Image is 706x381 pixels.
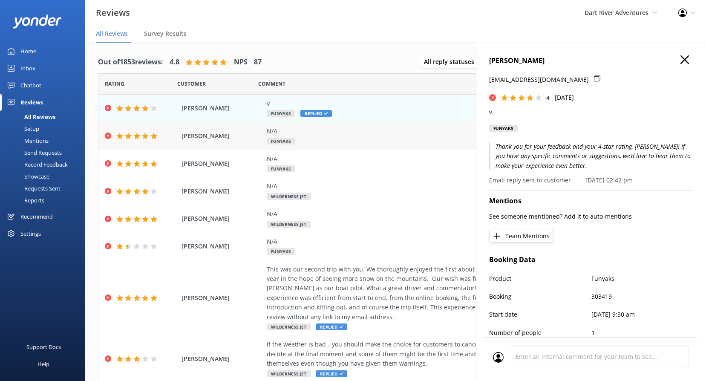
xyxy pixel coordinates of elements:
[489,230,553,242] button: Team Mentions
[489,212,693,221] p: See someone mentioned? Add it to auto-mentions
[489,176,571,185] p: Email reply sent to customer
[267,127,635,136] div: N/A
[267,370,311,377] span: Wilderness Jet
[489,55,693,66] h4: [PERSON_NAME]
[182,159,262,168] span: [PERSON_NAME]
[20,94,43,111] div: Reviews
[20,77,41,94] div: Chatbot
[267,340,635,368] div: if the weather is bad，you should make the choice for customers to cancel or reschedule it instead...
[489,254,693,266] h4: Booking Data
[489,75,589,84] p: [EMAIL_ADDRESS][DOMAIN_NAME]
[5,135,49,147] div: Mentions
[489,274,591,283] p: Product
[20,225,41,242] div: Settings
[20,208,53,225] div: Recommend
[489,196,693,207] h4: Mentions
[267,265,635,322] div: This was our second trip with you. We thoroughly enjoyed the first about [DATE] and decided to re...
[267,237,635,246] div: N/A
[182,104,262,113] span: [PERSON_NAME]
[585,9,648,17] span: Dart River Adventures
[105,80,124,88] span: Date
[267,138,295,144] span: Funyaks
[182,242,262,251] span: [PERSON_NAME]
[5,123,39,135] div: Setup
[591,292,694,301] p: 303419
[144,29,187,38] span: Survey Results
[234,57,248,68] h4: NPS
[267,248,295,255] span: Funyaks
[96,6,130,20] h3: Reviews
[489,310,591,319] p: Start date
[267,221,311,228] span: Wilderness Jet
[13,14,62,29] img: yonder-white-logo.png
[5,159,85,170] a: Record Feedback
[267,182,635,191] div: N/A
[177,80,206,88] span: Date
[591,328,694,338] p: 1
[5,170,85,182] a: Showcase
[182,293,262,303] span: [PERSON_NAME]
[182,214,262,223] span: [PERSON_NAME]
[489,292,591,301] p: Booking
[489,125,518,132] div: Funyaks
[5,147,62,159] div: Send Requests
[591,274,694,283] p: Funyaks
[316,323,347,330] span: Replied
[5,194,85,206] a: Reports
[316,370,347,377] span: Replied
[489,328,591,338] p: Number of people
[5,135,85,147] a: Mentions
[489,107,693,117] p: v
[493,352,504,363] img: user_profile.svg
[5,111,55,123] div: All Reviews
[5,182,61,194] div: Requests Sent
[258,80,285,88] span: Question
[680,55,689,65] button: Close
[5,159,68,170] div: Record Feedback
[267,193,311,200] span: Wilderness Jet
[267,99,635,108] div: v
[182,131,262,141] span: [PERSON_NAME]
[20,43,36,60] div: Home
[182,187,262,196] span: [PERSON_NAME]
[267,154,635,164] div: N/A
[182,354,262,364] span: [PERSON_NAME]
[5,123,85,135] a: Setup
[170,57,179,68] h4: 4.8
[5,147,85,159] a: Send Requests
[26,338,61,355] div: Support Docs
[96,29,128,38] span: All Reviews
[267,323,311,330] span: Wilderness Jet
[5,194,44,206] div: Reports
[5,170,49,182] div: Showcase
[300,110,332,117] span: Replied
[20,60,35,77] div: Inbox
[98,57,163,68] h4: Out of 1853 reviews:
[267,209,635,219] div: N/A
[489,142,693,170] p: Thank you for your feedback and your 4-star rating, [PERSON_NAME]! If you have any specific comme...
[254,57,262,68] h4: 87
[585,176,633,185] p: [DATE] 02:42 pm
[267,110,295,117] span: Funyaks
[555,93,574,102] p: [DATE]
[5,111,85,123] a: All Reviews
[267,165,295,172] span: Funyaks
[424,57,479,66] span: All reply statuses
[591,310,694,319] p: [DATE] 9:30 am
[546,94,550,102] span: 4
[37,355,49,372] div: Help
[5,182,85,194] a: Requests Sent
